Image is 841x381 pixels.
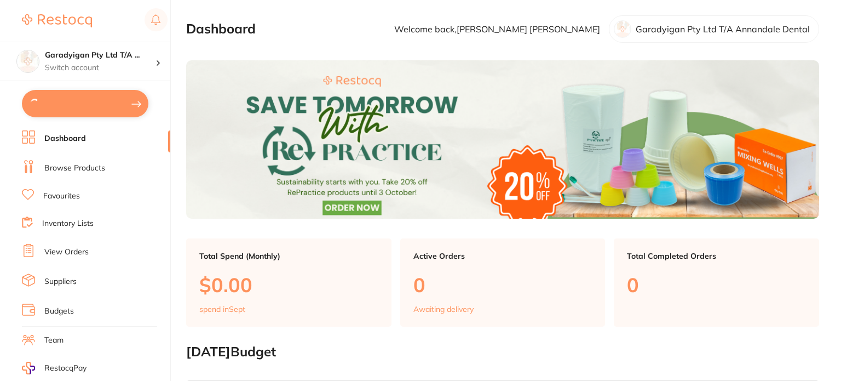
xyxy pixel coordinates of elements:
[22,362,35,374] img: RestocqPay
[17,50,39,72] img: Garadyigan Pty Ltd T/A Annandale Dental
[394,24,600,34] p: Welcome back, [PERSON_NAME] [PERSON_NAME]
[413,305,474,314] p: Awaiting delivery
[413,274,592,296] p: 0
[43,191,80,202] a: Favourites
[627,252,806,260] p: Total Completed Orders
[22,8,92,33] a: Restocq Logo
[44,335,64,346] a: Team
[636,24,810,34] p: Garadyigan Pty Ltd T/A Annandale Dental
[42,218,94,229] a: Inventory Lists
[627,274,806,296] p: 0
[45,50,155,61] h4: Garadyigan Pty Ltd T/A Annandale Dental
[199,252,378,260] p: Total Spend (Monthly)
[413,252,592,260] p: Active Orders
[400,238,606,327] a: Active Orders0Awaiting delivery
[614,238,819,327] a: Total Completed Orders0
[44,163,105,174] a: Browse Products
[199,274,378,296] p: $0.00
[45,62,155,73] p: Switch account
[186,344,819,360] h2: [DATE] Budget
[22,14,92,27] img: Restocq Logo
[44,247,89,258] a: View Orders
[199,305,245,314] p: spend in Sept
[44,363,87,374] span: RestocqPay
[186,21,256,37] h2: Dashboard
[44,276,77,287] a: Suppliers
[186,238,391,327] a: Total Spend (Monthly)$0.00spend inSept
[186,60,819,219] img: Dashboard
[44,133,86,144] a: Dashboard
[44,306,74,317] a: Budgets
[22,362,87,374] a: RestocqPay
